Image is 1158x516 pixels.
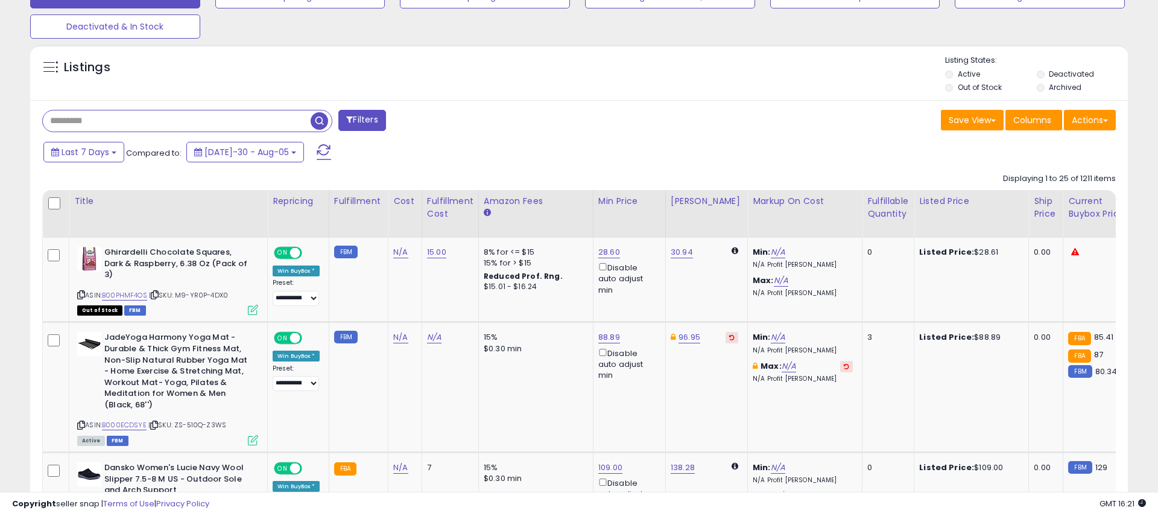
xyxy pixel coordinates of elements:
small: FBM [1068,461,1092,474]
div: Displaying 1 to 25 of 1211 items [1003,173,1116,185]
div: Ship Price [1034,195,1058,220]
div: 15% [484,462,584,473]
button: Columns [1005,110,1062,130]
div: ASIN: [77,332,258,444]
div: 0 [867,247,905,258]
label: Active [958,69,980,79]
small: FBM [334,246,358,258]
div: 15% [484,332,584,343]
div: Fulfillment Cost [427,195,473,220]
a: 28.60 [598,246,620,258]
div: $0.30 min [484,343,584,354]
div: $28.61 [919,247,1019,258]
a: 109.00 [598,462,622,474]
div: $88.89 [919,332,1019,343]
div: 15% for > $15 [484,258,584,269]
span: OFF [300,463,320,474]
p: N/A Profit [PERSON_NAME] [753,476,853,485]
b: JadeYoga Harmony Yoga Mat - Durable & Thick Gym Fitness Mat, Non-Slip Natural Rubber Yoga Mat - H... [104,332,251,413]
small: FBM [334,331,358,343]
b: Max: [753,275,774,286]
span: 2025-08-13 16:21 GMT [1099,498,1146,509]
span: Compared to: [126,147,182,159]
b: Max: [761,360,782,372]
label: Out of Stock [958,82,1002,92]
div: Current Buybox Price [1068,195,1130,220]
a: N/A [393,331,408,343]
a: B000ECDSYE [102,420,147,430]
div: Disable auto adjust min [598,476,656,511]
b: Listed Price: [919,246,974,258]
span: All listings currently available for purchase on Amazon [77,436,105,446]
div: 3 [867,332,905,343]
div: Markup on Cost [753,195,857,208]
h5: Listings [64,59,110,76]
a: N/A [771,246,785,258]
span: Columns [1013,114,1051,126]
a: N/A [393,246,408,258]
a: N/A [771,462,785,474]
div: Preset: [273,279,320,306]
span: ON [275,463,290,474]
small: Amazon Fees. [484,208,491,218]
a: Terms of Use [103,498,154,509]
small: FBM [1068,365,1092,378]
div: Win BuyBox * [273,351,320,362]
span: ON [275,333,290,343]
button: Last 7 Days [43,142,124,162]
a: N/A [771,331,785,343]
label: Deactivated [1049,69,1094,79]
div: 7 [427,462,469,473]
span: 85.41 [1094,331,1114,343]
small: FBA [1068,349,1090,363]
p: N/A Profit [PERSON_NAME] [753,261,853,269]
button: Filters [338,110,385,131]
a: Privacy Policy [156,498,209,509]
p: N/A Profit [PERSON_NAME] [753,346,853,355]
span: ON [275,248,290,258]
span: | SKU: M9-YR0P-4DX0 [149,290,228,300]
p: N/A Profit [PERSON_NAME] [753,289,853,298]
div: Win BuyBox * [273,266,320,276]
img: 31GFFecITdS._SL40_.jpg [77,462,101,486]
div: Listed Price [919,195,1024,208]
button: Save View [941,110,1004,130]
b: Dansko Women's Lucie Navy Wool Slipper 7.5-8 M US - Outdoor Sole and Arch Support [104,462,251,499]
p: Listing States: [945,55,1127,66]
button: [DATE]-30 - Aug-05 [186,142,304,162]
a: 138.28 [671,462,695,474]
span: OFF [300,248,320,258]
a: N/A [393,462,408,474]
img: 21XGozqX9tL._SL40_.jpg [77,332,101,356]
a: N/A [774,275,788,287]
a: N/A [782,360,796,372]
div: Preset: [273,365,320,392]
img: 51Lyqh8NNyL._SL40_.jpg [77,247,101,271]
div: $109.00 [919,462,1019,473]
div: Amazon Fees [484,195,588,208]
div: 0.00 [1034,247,1054,258]
p: N/A Profit [PERSON_NAME] [753,375,853,383]
div: Disable auto adjust min [598,346,656,381]
span: [DATE]-30 - Aug-05 [204,146,289,158]
a: B00PHMF4OS [102,290,147,301]
a: 30.94 [671,246,693,258]
div: 0.00 [1034,332,1054,343]
span: FBM [124,305,146,316]
div: ASIN: [77,247,258,314]
div: Cost [393,195,417,208]
span: Last 7 Days [62,146,109,158]
b: Ghirardelli Chocolate Squares, Dark & Raspberry, 6.38 Oz (Pack of 3) [104,247,251,284]
small: FBA [1068,332,1090,345]
label: Archived [1049,82,1081,92]
span: All listings that are currently out of stock and unavailable for purchase on Amazon [77,305,122,316]
div: Min Price [598,195,660,208]
div: Fulfillment [334,195,383,208]
b: Reduced Prof. Rng. [484,271,563,281]
button: Actions [1064,110,1116,130]
b: Listed Price: [919,462,974,473]
a: 15.00 [427,246,446,258]
a: N/A [427,331,441,343]
span: FBM [107,436,128,446]
div: 0 [867,462,905,473]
